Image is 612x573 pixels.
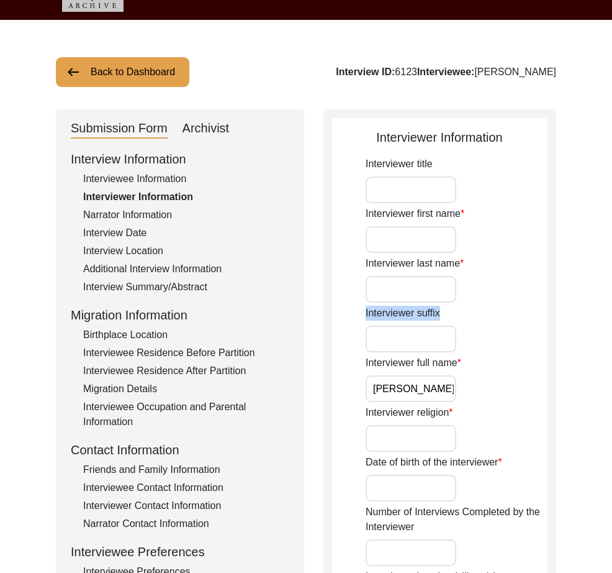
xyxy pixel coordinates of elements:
div: Friends and Family Information [83,462,289,477]
div: Migration Information [71,306,289,324]
label: Interviewer title [366,157,433,172]
div: Interviewee Occupation and Parental Information [83,400,289,429]
div: Interviewer Information [83,190,289,204]
div: Narrator Information [83,208,289,222]
div: Interviewer Contact Information [83,498,289,513]
div: Interview Summary/Abstract [83,280,289,295]
div: Submission Form [71,119,168,139]
div: Interviewee Residence Before Partition [83,346,289,360]
label: Number of Interviews Completed by the Interviewer [366,505,547,534]
button: Back to Dashboard [56,57,189,87]
div: Archivist [182,119,230,139]
div: Interview Location [83,244,289,259]
div: Interview Date [83,226,289,241]
label: Interviewer full name [366,355,461,370]
div: 6123 [PERSON_NAME] [336,65,556,80]
b: Interviewee: [417,66,474,77]
div: Birthplace Location [83,328,289,342]
b: Interview ID: [336,66,395,77]
div: Contact Information [71,441,289,459]
label: Interviewer religion [366,405,453,420]
div: Additional Interview Information [83,262,289,277]
div: Interviewee Residence After Partition [83,364,289,378]
label: Interviewer first name [366,206,464,221]
div: Interviewee Information [83,172,289,186]
div: Migration Details [83,382,289,397]
label: Date of birth of the interviewer [366,455,502,470]
label: Interviewer last name [366,256,464,271]
div: Narrator Contact Information [83,516,289,531]
img: arrow-left.png [66,65,81,80]
div: Interview Information [71,150,289,168]
div: Interviewer Information [332,128,547,147]
div: Interviewee Preferences [71,543,289,561]
label: Interviewer suffix [366,306,440,321]
div: Interviewee Contact Information [83,480,289,495]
